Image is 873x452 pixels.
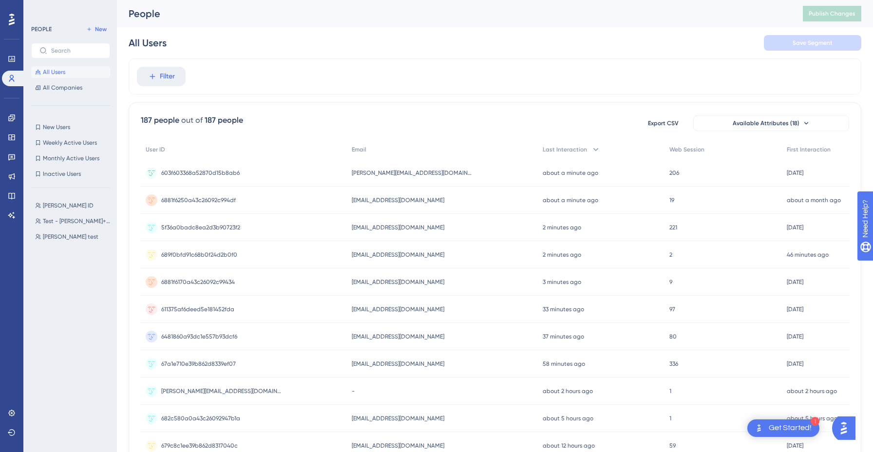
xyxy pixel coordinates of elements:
time: 3 minutes ago [543,279,581,285]
span: Publish Changes [809,10,855,18]
span: First Interaction [787,146,831,153]
time: about a minute ago [543,197,598,204]
button: Weekly Active Users [31,137,110,149]
span: 679c8c1ee39b862d8317040c [161,442,238,450]
span: [EMAIL_ADDRESS][DOMAIN_NAME] [352,442,444,450]
time: 2 minutes ago [543,224,581,231]
span: New [95,25,107,33]
time: [DATE] [787,333,803,340]
span: [EMAIL_ADDRESS][DOMAIN_NAME] [352,305,444,313]
span: [PERSON_NAME] ID [43,202,94,209]
button: New [83,23,110,35]
span: 603f603368a52870d15b8ab6 [161,169,240,177]
span: 1 [669,414,671,422]
span: 80 [669,333,677,340]
span: [EMAIL_ADDRESS][DOMAIN_NAME] [352,333,444,340]
span: New Users [43,123,70,131]
time: 37 minutes ago [543,333,584,340]
button: [PERSON_NAME] ID [31,200,116,211]
span: Web Session [669,146,704,153]
span: 19 [669,196,674,204]
time: [DATE] [787,306,803,313]
time: 33 minutes ago [543,306,584,313]
button: Test - [PERSON_NAME]+Lior [31,215,116,227]
span: 689f0bfd91c68b0f24d2b0f0 [161,251,237,259]
time: about 12 hours ago [543,442,595,449]
span: [PERSON_NAME][EMAIL_ADDRESS][DOMAIN_NAME] [161,387,283,395]
time: about a minute ago [543,169,598,176]
span: All Users [43,68,65,76]
span: Weekly Active Users [43,139,97,147]
div: PEOPLE [31,25,52,33]
time: [DATE] [787,224,803,231]
span: Filter [160,71,175,82]
span: 6881f6250a43c26092c994df [161,196,236,204]
div: Get Started! [769,423,812,433]
time: about 5 hours ago [543,415,593,422]
time: [DATE] [787,169,803,176]
span: All Companies [43,84,82,92]
span: 206 [669,169,679,177]
span: - [352,387,355,395]
span: [EMAIL_ADDRESS][DOMAIN_NAME] [352,414,444,422]
span: 221 [669,224,677,231]
time: about 2 hours ago [543,388,593,395]
span: Save Segment [793,39,833,47]
span: 59 [669,442,676,450]
span: [EMAIL_ADDRESS][DOMAIN_NAME] [352,278,444,286]
div: out of [181,114,203,126]
button: Inactive Users [31,168,110,180]
button: All Users [31,66,110,78]
span: 611375af6deed5e181452fda [161,305,234,313]
span: [EMAIL_ADDRESS][DOMAIN_NAME] [352,196,444,204]
span: 682c580a0a43c26092947b1a [161,414,240,422]
div: 187 people [205,114,243,126]
span: 67a1e710e39b862d8339ef07 [161,360,236,368]
time: 2 minutes ago [543,251,581,258]
time: [DATE] [787,360,803,367]
time: 46 minutes ago [787,251,829,258]
iframe: UserGuiding AI Assistant Launcher [832,414,861,443]
span: 5f36a0badc8ea2d3b90723f2 [161,224,240,231]
span: Need Help? [23,2,61,14]
span: 1 [669,387,671,395]
span: Email [352,146,366,153]
div: Open Get Started! checklist, remaining modules: 1 [747,419,819,437]
div: All Users [129,36,167,50]
span: [EMAIL_ADDRESS][DOMAIN_NAME] [352,251,444,259]
time: [DATE] [787,279,803,285]
time: 58 minutes ago [543,360,585,367]
button: Publish Changes [803,6,861,21]
button: Monthly Active Users [31,152,110,164]
span: Test - [PERSON_NAME]+Lior [43,217,112,225]
div: 1 [811,417,819,426]
span: Last Interaction [543,146,587,153]
span: Export CSV [648,119,679,127]
span: Inactive Users [43,170,81,178]
button: Save Segment [764,35,861,51]
div: 187 people [141,114,179,126]
time: about a month ago [787,197,841,204]
time: about 2 hours ago [787,388,837,395]
button: Filter [137,67,186,86]
span: 6881f6170a43c26092c99434 [161,278,235,286]
span: 6481860a93dc1e557b93dcf6 [161,333,237,340]
button: [PERSON_NAME] test [31,231,116,243]
input: Search [51,47,102,54]
span: [EMAIL_ADDRESS][DOMAIN_NAME] [352,360,444,368]
span: Monthly Active Users [43,154,99,162]
time: [DATE] [787,442,803,449]
img: launcher-image-alternative-text [753,422,765,434]
div: People [129,7,778,20]
button: Available Attributes (18) [693,115,849,131]
button: Export CSV [639,115,687,131]
span: [PERSON_NAME][EMAIL_ADDRESS][DOMAIN_NAME] [352,169,474,177]
time: about 5 hours ago [787,415,837,422]
span: Available Attributes (18) [733,119,799,127]
button: All Companies [31,82,110,94]
span: [PERSON_NAME] test [43,233,98,241]
span: [EMAIL_ADDRESS][DOMAIN_NAME] [352,224,444,231]
span: User ID [146,146,165,153]
span: 97 [669,305,675,313]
